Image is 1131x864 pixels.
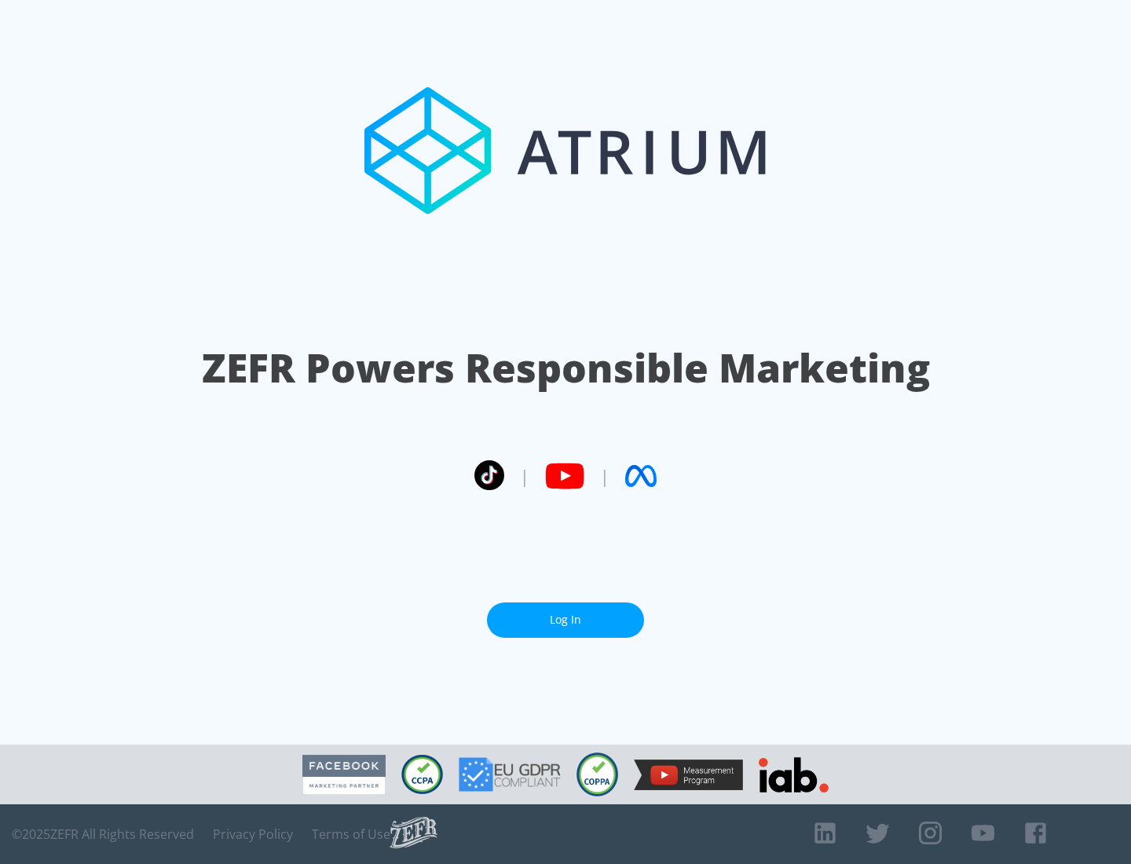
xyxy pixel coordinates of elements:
img: COPPA Compliant [576,752,618,796]
a: Privacy Policy [213,826,293,842]
span: | [520,464,529,488]
span: © 2025 ZEFR All Rights Reserved [12,826,194,842]
img: GDPR Compliant [459,757,561,792]
h1: ZEFR Powers Responsible Marketing [202,341,930,395]
a: Log In [487,602,644,638]
img: CCPA Compliant [401,755,443,794]
a: Terms of Use [312,826,390,842]
img: Facebook Marketing Partner [302,755,386,795]
img: YouTube Measurement Program [634,760,743,790]
img: IAB [759,757,829,793]
span: | [600,464,609,488]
